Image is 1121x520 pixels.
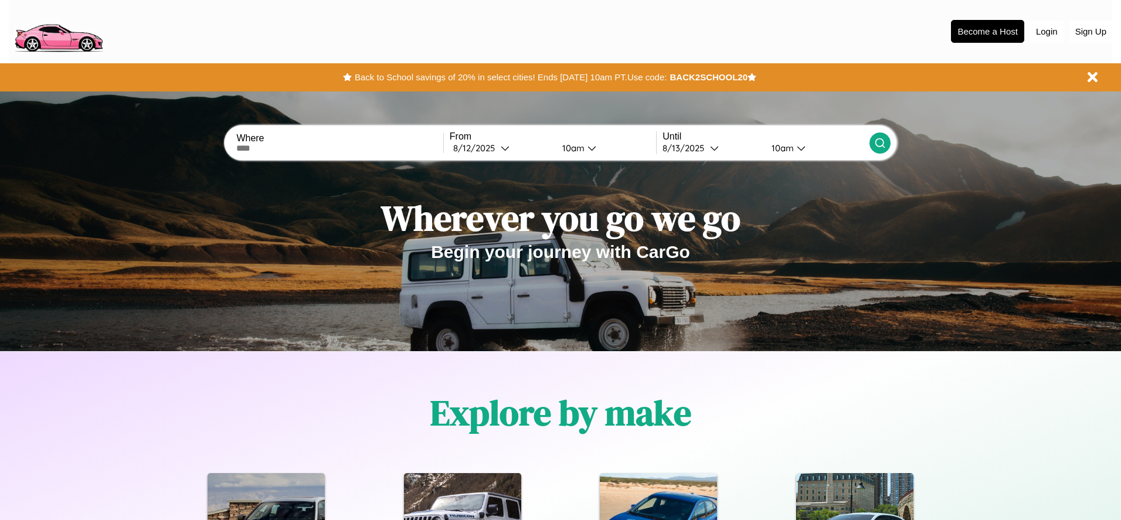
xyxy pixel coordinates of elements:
button: Back to School savings of 20% in select cities! Ends [DATE] 10am PT.Use code: [352,69,670,86]
div: 10am [766,142,797,154]
label: Until [663,131,869,142]
b: BACK2SCHOOL20 [670,72,748,82]
button: Login [1030,21,1064,42]
label: Where [236,133,443,144]
button: 10am [553,142,656,154]
button: 10am [762,142,869,154]
button: 8/12/2025 [450,142,553,154]
img: logo [9,6,108,55]
button: Sign Up [1069,21,1112,42]
label: From [450,131,656,142]
div: 8 / 12 / 2025 [453,142,501,154]
div: 8 / 13 / 2025 [663,142,710,154]
h1: Explore by make [430,389,691,437]
div: 10am [556,142,587,154]
button: Become a Host [951,20,1024,43]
